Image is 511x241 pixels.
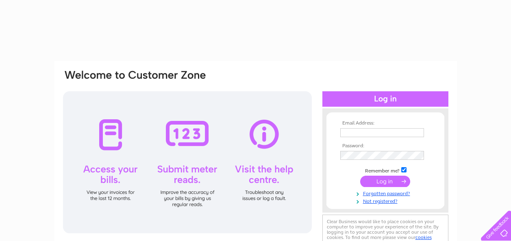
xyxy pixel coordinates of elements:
[340,197,433,204] a: Not registered?
[360,176,410,187] input: Submit
[340,189,433,197] a: Forgotten password?
[338,120,433,126] th: Email Address:
[338,143,433,149] th: Password:
[338,166,433,174] td: Remember me?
